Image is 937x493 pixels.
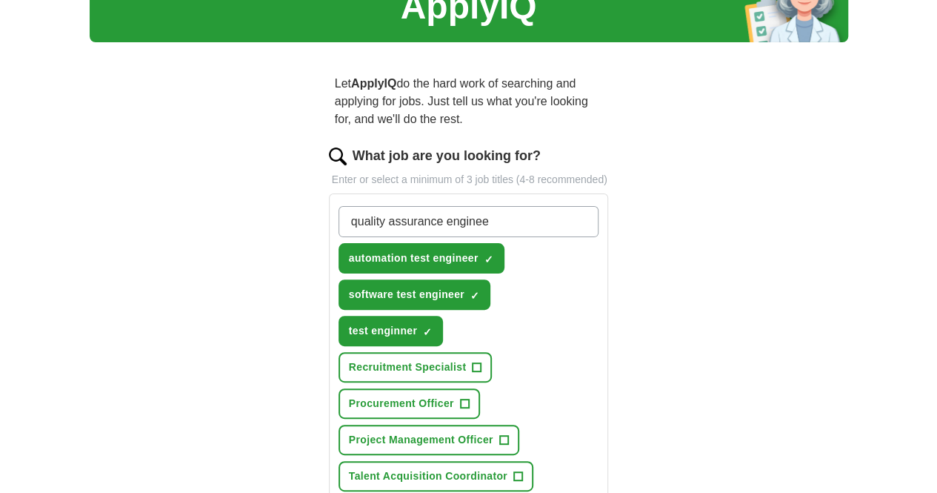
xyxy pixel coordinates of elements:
button: test enginner✓ [339,316,443,346]
button: software test engineer✓ [339,279,490,310]
input: Type a job title and press enter [339,206,599,237]
span: Talent Acquisition Coordinator [349,469,507,484]
span: Procurement Officer [349,396,454,411]
button: Project Management Officer [339,425,519,455]
button: Procurement Officer [339,388,480,419]
p: Let do the hard work of searching and applying for jobs. Just tell us what you're looking for, an... [329,69,609,134]
button: Talent Acquisition Coordinator [339,461,533,492]
strong: ApplyIQ [351,77,396,90]
span: software test engineer [349,287,464,302]
span: test enginner [349,323,417,339]
button: Recruitment Specialist [339,352,493,383]
span: ✓ [423,326,432,338]
span: Project Management Officer [349,432,493,448]
p: Enter or select a minimum of 3 job titles (4-8 recommended) [329,172,609,188]
img: search.png [329,148,347,165]
span: automation test engineer [349,251,478,266]
span: ✓ [484,254,493,265]
span: ✓ [470,290,479,302]
label: What job are you looking for? [353,146,541,166]
span: Recruitment Specialist [349,360,467,375]
button: automation test engineer✓ [339,243,504,274]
